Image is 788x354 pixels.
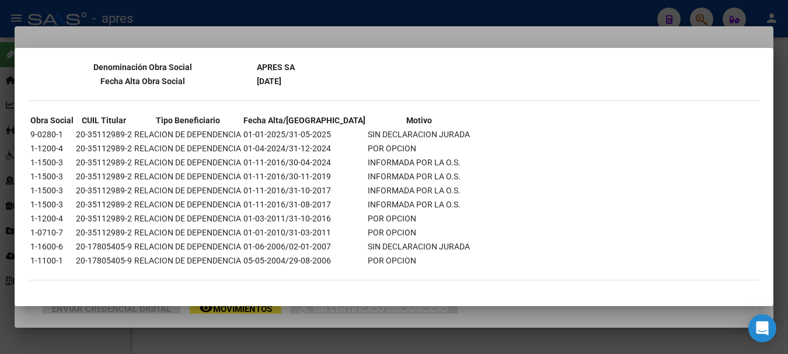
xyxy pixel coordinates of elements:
[243,198,366,211] td: 01-11-2016/31-08-2017
[367,254,470,267] td: POR OPCION
[75,226,133,239] td: 20-35112989-2
[30,212,74,225] td: 1-1200-4
[75,198,133,211] td: 20-35112989-2
[134,142,242,155] td: RELACION DE DEPENDENCIA
[367,142,470,155] td: POR OPCION
[367,226,470,239] td: POR OPCION
[75,184,133,197] td: 20-35112989-2
[134,254,242,267] td: RELACION DE DEPENDENCIA
[367,212,470,225] td: POR OPCION
[367,184,470,197] td: INFORMADA POR LA O.S.
[243,212,366,225] td: 01-03-2011/31-10-2016
[243,156,366,169] td: 01-11-2016/30-04-2024
[30,156,74,169] td: 1-1500-3
[243,184,366,197] td: 01-11-2016/31-10-2017
[30,254,74,267] td: 1-1100-1
[134,226,242,239] td: RELACION DE DEPENDENCIA
[134,198,242,211] td: RELACION DE DEPENDENCIA
[367,114,470,127] th: Motivo
[30,240,74,253] td: 1-1600-6
[75,170,133,183] td: 20-35112989-2
[30,75,255,88] th: Fecha Alta Obra Social
[243,254,366,267] td: 05-05-2004/29-08-2006
[75,114,133,127] th: CUIL Titular
[243,226,366,239] td: 01-01-2010/31-03-2011
[134,184,242,197] td: RELACION DE DEPENDENCIA
[134,114,242,127] th: Tipo Beneficiario
[75,128,133,141] td: 20-35112989-2
[748,314,776,342] div: Open Intercom Messenger
[134,170,242,183] td: RELACION DE DEPENDENCIA
[30,184,74,197] td: 1-1500-3
[243,170,366,183] td: 01-11-2016/30-11-2019
[30,128,74,141] td: 9-0280-1
[243,128,366,141] td: 01-01-2025/31-05-2025
[367,240,470,253] td: SIN DECLARACION JURADA
[75,240,133,253] td: 20-17805405-9
[75,142,133,155] td: 20-35112989-2
[243,142,366,155] td: 01-04-2024/31-12-2024
[243,240,366,253] td: 01-06-2006/02-01-2007
[367,156,470,169] td: INFORMADA POR LA O.S.
[75,254,133,267] td: 20-17805405-9
[30,61,255,74] th: Denominación Obra Social
[367,128,470,141] td: SIN DECLARACION JURADA
[75,212,133,225] td: 20-35112989-2
[367,198,470,211] td: INFORMADA POR LA O.S.
[30,170,74,183] td: 1-1500-3
[30,114,74,127] th: Obra Social
[134,240,242,253] td: RELACION DE DEPENDENCIA
[134,156,242,169] td: RELACION DE DEPENDENCIA
[30,142,74,155] td: 1-1200-4
[257,77,281,86] b: [DATE]
[257,63,295,72] b: APRES SA
[367,170,470,183] td: INFORMADA POR LA O.S.
[30,198,74,211] td: 1-1500-3
[134,212,242,225] td: RELACION DE DEPENDENCIA
[243,114,366,127] th: Fecha Alta/[GEOGRAPHIC_DATA]
[30,226,74,239] td: 1-0710-7
[134,128,242,141] td: RELACION DE DEPENDENCIA
[75,156,133,169] td: 20-35112989-2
